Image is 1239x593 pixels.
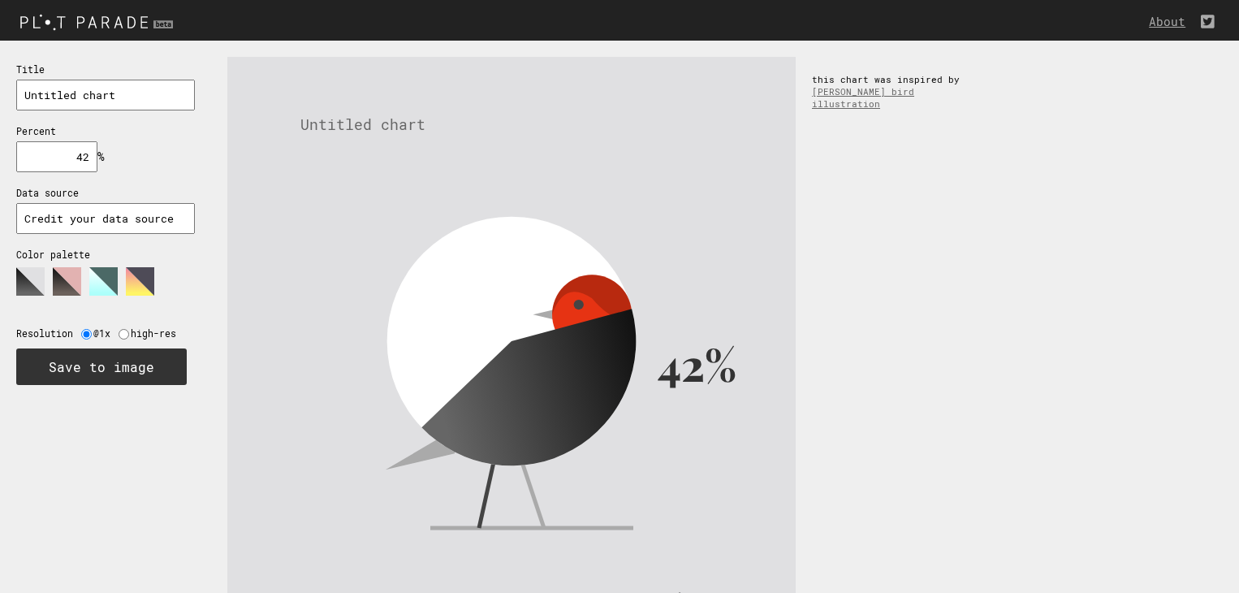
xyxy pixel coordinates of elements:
text: 42% [658,335,736,393]
div: this chart was inspired by [796,57,991,126]
label: Resolution [16,327,81,340]
p: Color palette [16,249,195,261]
text: Untitled chart [300,115,425,134]
button: Save to image [16,348,187,385]
label: high-res [131,327,184,340]
a: [PERSON_NAME] bird illustration [812,85,914,110]
p: Percent [16,125,195,137]
label: @1x [93,327,119,340]
p: Data source [16,187,195,199]
a: About [1149,14,1194,29]
p: Title [16,63,195,76]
